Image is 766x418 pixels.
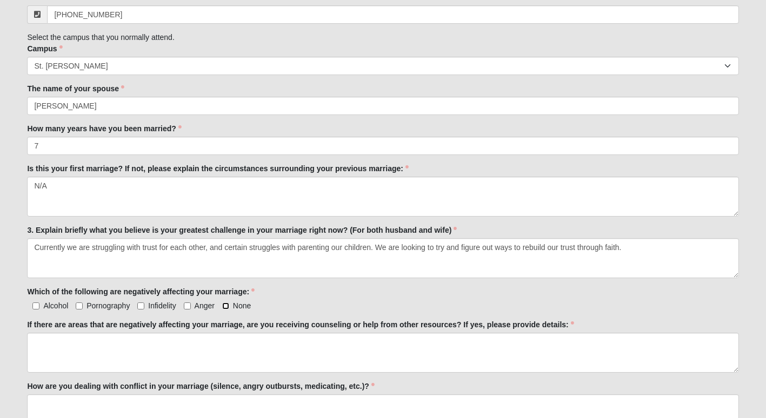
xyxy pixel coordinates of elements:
label: 3. Explain briefly what you believe is your greatest challenge in your marriage right now? (For b... [27,225,457,235]
input: None [222,302,229,309]
span: Anger [195,301,215,310]
label: How many years have you been married? [27,123,181,134]
input: Alcohol [32,302,39,309]
input: Infidelity [137,302,144,309]
span: Alcohol [43,301,68,310]
label: How are you dealing with conflict in your marriage (silence, angry outbursts, medicating, etc.)? [27,381,374,392]
label: If there are areas that are negatively affecting your marriage, are you receiving counseling or h... [27,319,574,330]
span: Infidelity [148,301,176,310]
label: Campus [27,43,62,54]
label: Is this your first marriage? If not, please explain the circumstances surrounding your previous m... [27,163,409,174]
input: Pornography [76,302,83,309]
label: Which of the following are negatively affecting your marriage: [27,286,255,297]
label: The name of your spouse [27,83,124,94]
span: None [233,301,251,310]
input: Anger [184,302,191,309]
span: Pornography [86,301,130,310]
